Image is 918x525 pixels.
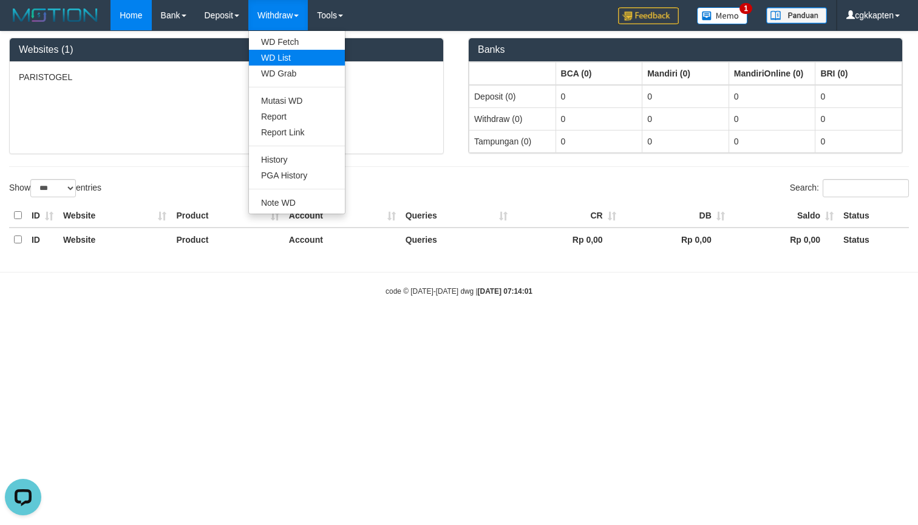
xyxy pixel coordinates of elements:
th: Rp 0,00 [730,228,838,251]
td: Withdraw (0) [469,107,556,130]
th: Group: activate to sort column ascending [729,62,815,85]
p: PARISTOGEL [19,71,434,83]
td: 0 [642,107,729,130]
input: Search: [823,179,909,197]
th: ID [27,204,58,228]
th: Account [284,228,401,251]
a: Report [249,109,345,124]
th: DB [621,204,730,228]
td: 0 [556,130,642,152]
th: Group: activate to sort column ascending [469,62,556,85]
td: 0 [642,85,729,108]
td: 0 [815,85,902,108]
th: ID [27,228,58,251]
td: Deposit (0) [469,85,556,108]
th: Status [838,204,909,228]
a: WD List [249,50,345,66]
th: Rp 0,00 [621,228,730,251]
img: MOTION_logo.png [9,6,101,24]
strong: [DATE] 07:14:01 [478,287,532,296]
td: 0 [815,130,902,152]
th: Website [58,228,172,251]
img: panduan.png [766,7,827,24]
label: Show entries [9,179,101,197]
small: code © [DATE]-[DATE] dwg | [386,287,532,296]
button: Open LiveChat chat widget [5,5,41,41]
a: WD Fetch [249,34,345,50]
td: 0 [729,85,815,108]
a: History [249,152,345,168]
th: Queries [401,204,512,228]
h3: Websites (1) [19,44,434,55]
th: CR [512,204,621,228]
th: Account [284,204,401,228]
td: 0 [642,130,729,152]
a: Mutasi WD [249,93,345,109]
a: PGA History [249,168,345,183]
td: 0 [556,85,642,108]
label: Search: [790,179,909,197]
th: Group: activate to sort column ascending [642,62,729,85]
th: Rp 0,00 [512,228,621,251]
td: 0 [815,107,902,130]
span: 1 [739,3,752,14]
a: Note WD [249,195,345,211]
img: Feedback.jpg [618,7,679,24]
th: Group: activate to sort column ascending [556,62,642,85]
td: 0 [729,130,815,152]
th: Product [171,228,284,251]
td: Tampungan (0) [469,130,556,152]
th: Saldo [730,204,838,228]
th: Status [838,228,909,251]
th: Queries [401,228,512,251]
td: 0 [729,107,815,130]
h3: Banks [478,44,893,55]
a: WD Grab [249,66,345,81]
td: 0 [556,107,642,130]
th: Website [58,204,172,228]
a: Report Link [249,124,345,140]
th: Product [171,204,284,228]
th: Group: activate to sort column ascending [815,62,902,85]
img: Button%20Memo.svg [697,7,748,24]
select: Showentries [30,179,76,197]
